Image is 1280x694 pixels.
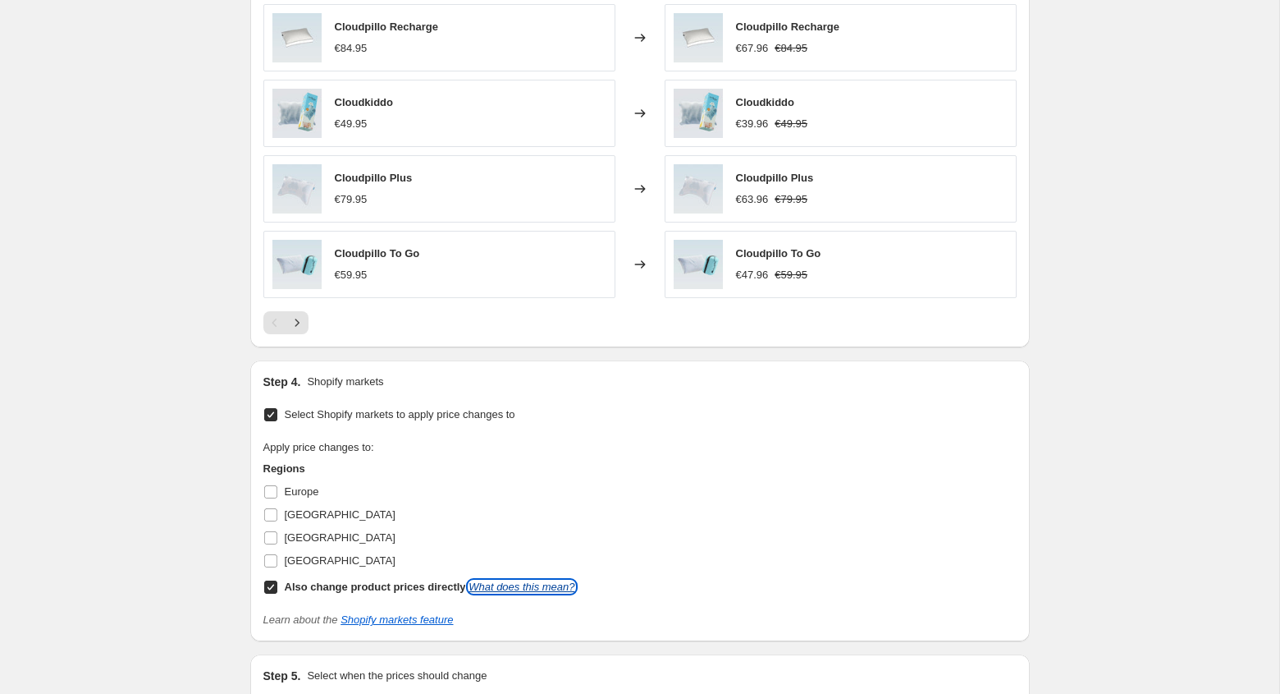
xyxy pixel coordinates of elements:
img: single-recharge-pillow_80x.jpg [272,13,322,62]
strike: €59.95 [775,267,807,283]
b: Also change product prices directly [285,581,466,593]
div: €59.95 [335,267,368,283]
img: single-cloudpillo-plus_80x.jpg [674,164,723,214]
div: €84.95 [335,40,368,57]
img: single-cloudkiddo_80x.jpg [674,89,723,138]
a: Shopify markets feature [341,614,453,626]
p: Shopify markets [307,374,383,390]
img: single-cloudpillo-to-go_80x.webp [272,240,322,289]
div: €67.96 [736,40,769,57]
div: €47.96 [736,267,769,283]
strike: €79.95 [775,191,807,208]
span: Cloudpillo Plus [736,172,814,184]
div: €39.96 [736,116,769,132]
span: Apply price changes to: [263,441,374,453]
span: Cloudpillo Recharge [335,21,438,33]
span: Europe [285,485,319,498]
span: Cloudpillo Plus [335,172,413,184]
span: [GEOGRAPHIC_DATA] [285,508,395,521]
div: €63.96 [736,191,769,208]
div: €49.95 [335,116,368,132]
span: [GEOGRAPHIC_DATA] [285,531,395,544]
i: Learn about the [263,614,454,626]
div: €79.95 [335,191,368,208]
span: Cloudpillo Recharge [736,21,839,33]
strike: €84.95 [775,40,807,57]
img: single-cloudkiddo_80x.jpg [272,89,322,138]
img: single-cloudpillo-plus_80x.jpg [272,164,322,214]
span: Cloudpillo To Go [736,247,821,260]
span: Select Shopify markets to apply price changes to [285,408,515,421]
img: single-recharge-pillow_80x.jpg [674,13,723,62]
span: Cloudkiddo [736,96,795,108]
h2: Step 4. [263,374,301,390]
a: What does this mean? [469,581,574,593]
h3: Regions [263,461,575,477]
strike: €49.95 [775,116,807,132]
span: [GEOGRAPHIC_DATA] [285,554,395,567]
p: Select when the prices should change [307,668,487,684]
nav: Pagination [263,311,309,334]
span: Cloudkiddo [335,96,394,108]
button: Next [286,311,309,334]
img: single-cloudpillo-to-go_80x.webp [674,240,723,289]
span: Cloudpillo To Go [335,247,420,260]
h2: Step 5. [263,668,301,684]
